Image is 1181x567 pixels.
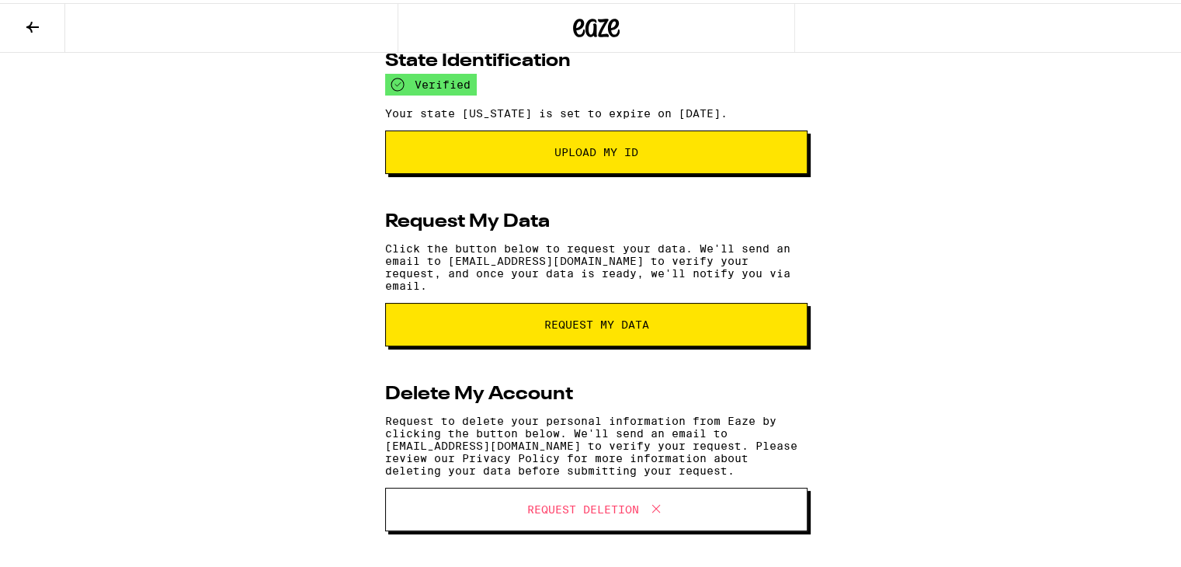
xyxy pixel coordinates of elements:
p: Click the button below to request your data. We'll send an email to [EMAIL_ADDRESS][DOMAIN_NAME] ... [385,239,808,289]
span: Hi. Need any help? [9,11,112,23]
button: request my data [385,300,808,343]
h2: State Identification [385,49,571,68]
span: Upload My ID [554,144,638,155]
p: Request to delete your personal information from Eaze by clicking the button below. We'll send an... [385,412,808,474]
button: Request Deletion [385,485,808,528]
button: Upload My ID [385,127,808,171]
span: request my data [544,316,649,327]
div: verified [385,71,477,92]
h2: Delete My Account [385,382,573,401]
h2: Request My Data [385,210,550,228]
span: Request Deletion [527,501,639,512]
p: Your state [US_STATE] is set to expire on [DATE]. [385,104,808,117]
